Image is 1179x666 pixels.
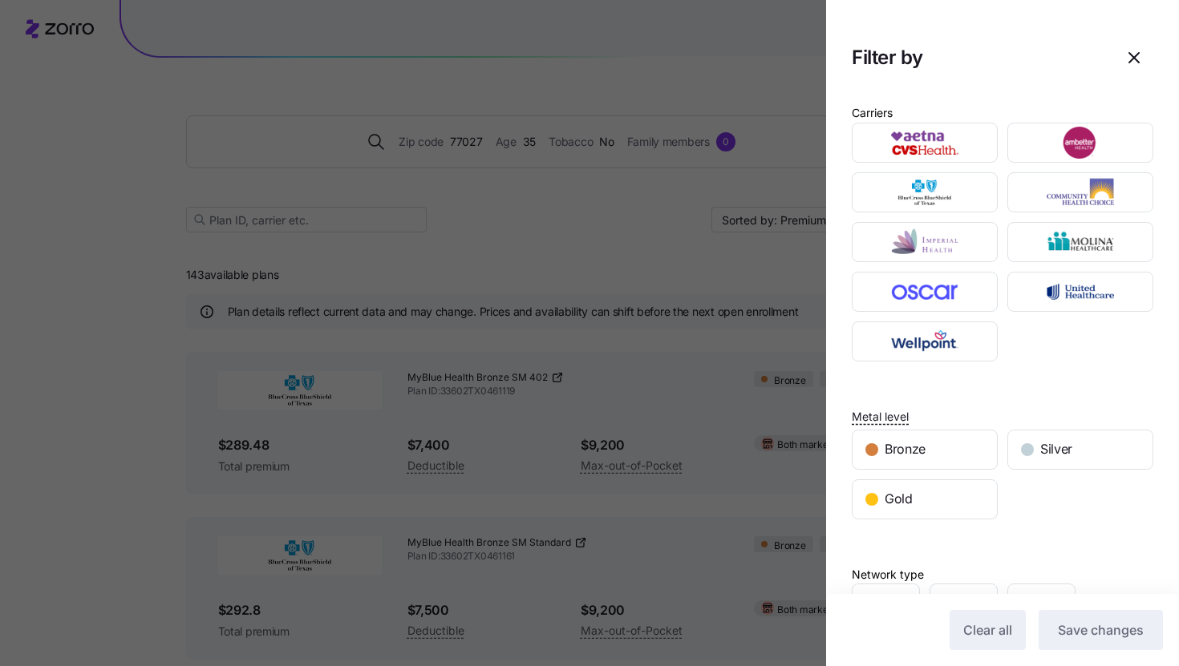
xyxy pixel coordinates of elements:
span: Bronze [885,439,926,459]
img: Blue Cross and Blue Shield of Texas [866,176,984,208]
img: Aetna CVS Health [866,127,984,159]
h1: Filter by [852,45,1102,70]
button: Clear all [950,610,1026,650]
img: Community Health Choice [1022,176,1140,208]
img: Oscar [866,276,984,308]
button: Save changes [1039,610,1163,650]
div: Carriers [852,104,893,122]
span: Silver [1040,439,1072,459]
img: UnitedHealthcare [1022,276,1140,308]
span: Metal level [852,409,909,425]
span: Gold [885,489,913,509]
div: Network type [852,566,924,583]
span: Clear all [963,620,1012,640]
img: Imperial Health Plan [866,226,984,258]
img: Molina [1022,226,1140,258]
span: Save changes [1058,620,1144,640]
img: Wellpoint [866,325,984,357]
img: Ambetter [1022,127,1140,159]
